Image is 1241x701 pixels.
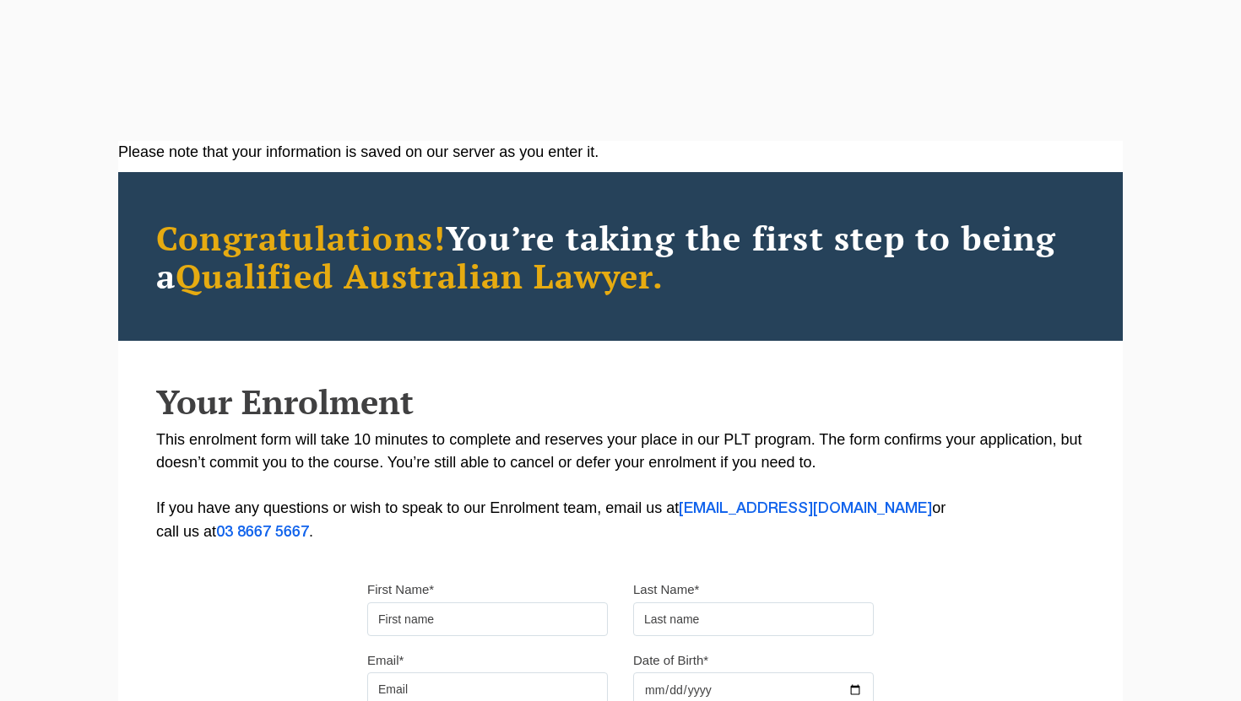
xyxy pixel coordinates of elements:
[156,383,1085,420] h2: Your Enrolment
[679,502,932,515] a: [EMAIL_ADDRESS][DOMAIN_NAME]
[156,215,446,260] span: Congratulations!
[633,652,708,669] label: Date of Birth*
[118,141,1123,164] div: Please note that your information is saved on our server as you enter it.
[367,581,434,598] label: First Name*
[367,602,608,636] input: First name
[156,429,1085,544] p: This enrolment form will take 10 minutes to complete and reserves your place in our PLT program. ...
[367,652,404,669] label: Email*
[176,253,664,298] span: Qualified Australian Lawyer.
[633,602,874,636] input: Last name
[216,526,309,539] a: 03 8667 5667
[633,581,699,598] label: Last Name*
[156,218,1085,294] h2: You’re taking the first step to being a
